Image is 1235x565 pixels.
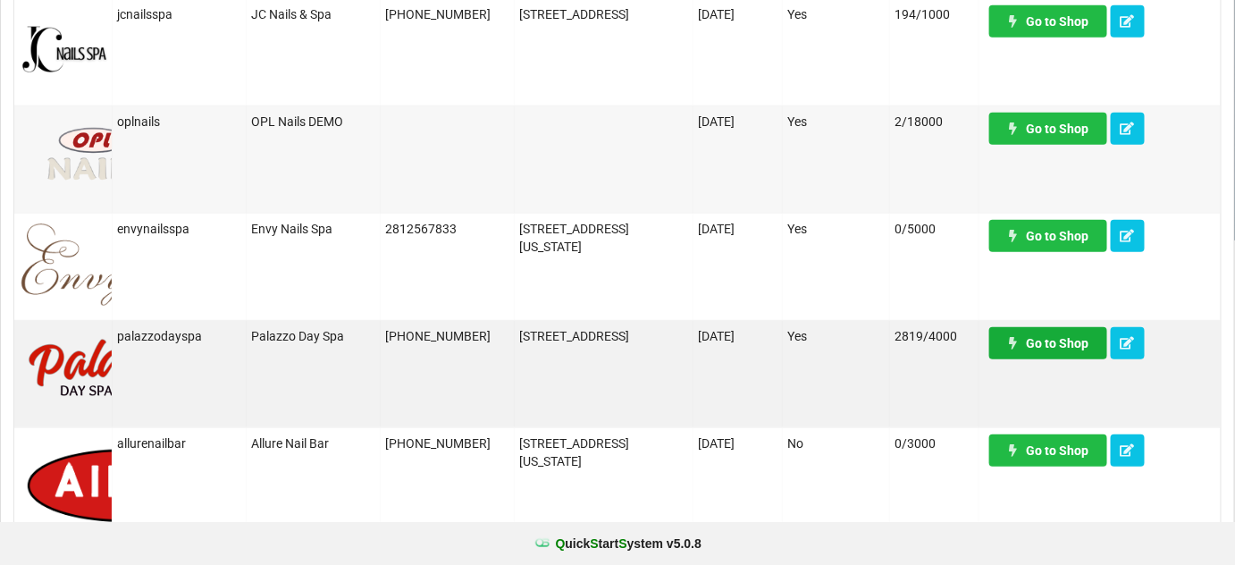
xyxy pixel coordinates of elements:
[519,434,688,470] div: [STREET_ADDRESS][US_STATE]
[591,536,599,551] span: S
[895,327,974,345] div: 2819/4000
[19,113,168,202] img: OPLNails-Logo.png
[533,535,551,552] img: favicon.ico
[117,220,241,238] div: envynailsspa
[698,113,777,131] div: [DATE]
[698,220,777,238] div: [DATE]
[117,327,241,345] div: palazzodayspa
[519,327,688,345] div: [STREET_ADDRESS]
[989,113,1107,145] a: Go to Shop
[385,434,509,452] div: [PHONE_NUMBER]
[698,434,777,452] div: [DATE]
[787,327,885,345] div: Yes
[385,220,509,238] div: 2812567833
[19,220,257,309] img: ENS-logo.png
[556,536,566,551] span: Q
[251,113,375,131] div: OPL Nails DEMO
[556,535,702,552] b: uick tart ystem v 5.0.8
[895,113,974,131] div: 2/18000
[519,220,688,256] div: [STREET_ADDRESS][US_STATE]
[787,220,885,238] div: Yes
[519,5,688,23] div: [STREET_ADDRESS]
[117,5,241,23] div: jcnailsspa
[251,5,375,23] div: JC Nails & Spa
[251,327,375,345] div: Palazzo Day Spa
[251,220,375,238] div: Envy Nails Spa
[989,220,1107,252] a: Go to Shop
[385,327,509,345] div: [PHONE_NUMBER]
[989,5,1107,38] a: Go to Shop
[787,113,885,131] div: Yes
[117,434,241,452] div: allurenailbar
[698,5,777,23] div: [DATE]
[251,434,375,452] div: Allure Nail Bar
[989,434,1107,467] a: Go to Shop
[385,5,509,23] div: [PHONE_NUMBER]
[787,434,885,452] div: No
[787,5,885,23] div: Yes
[698,327,777,345] div: [DATE]
[895,434,974,452] div: 0/3000
[895,220,974,238] div: 0/5000
[19,434,647,524] img: logo.png
[117,113,241,131] div: oplnails
[895,5,974,23] div: 194/1000
[19,5,108,95] img: JCNailsSpa-Logo.png
[618,536,626,551] span: S
[989,327,1107,359] a: Go to Shop
[19,327,197,417] img: PalazzoDaySpaNails-Logo.png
